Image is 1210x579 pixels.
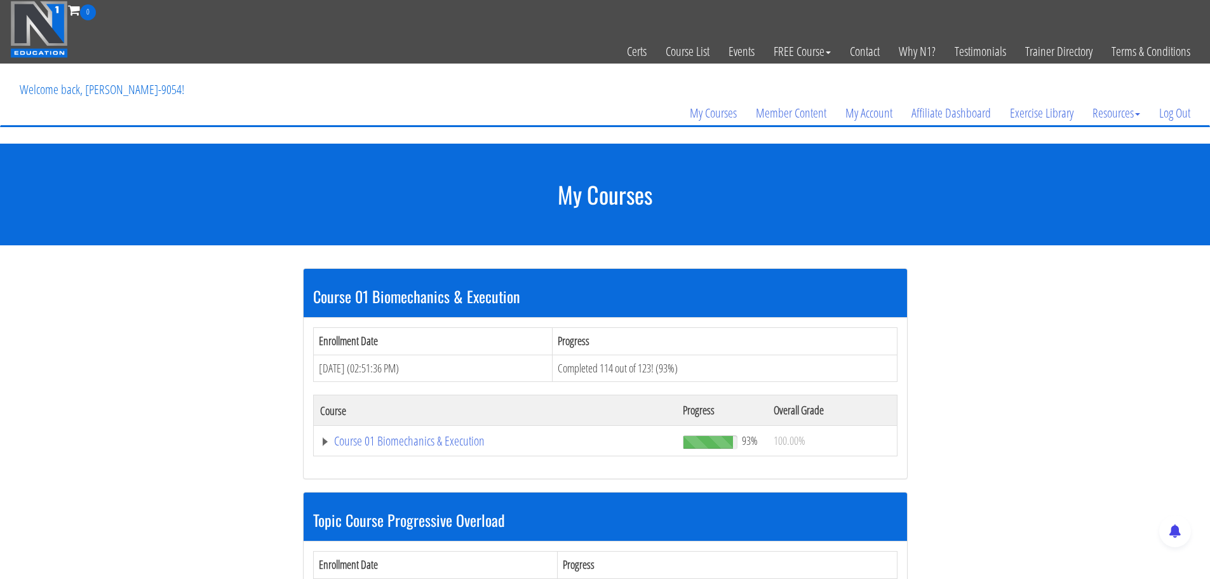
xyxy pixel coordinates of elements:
a: Contact [840,20,889,83]
a: Certs [617,20,656,83]
th: Overall Grade [767,395,897,426]
th: Enrollment Date [313,552,557,579]
th: Course [313,395,676,426]
a: Events [719,20,764,83]
a: Course 01 Biomechanics & Execution [320,435,671,447]
a: Member Content [746,83,836,144]
th: Progress [557,552,897,579]
td: Completed 114 out of 123! (93%) [553,355,897,382]
img: n1-education [10,1,68,58]
a: Resources [1083,83,1150,144]
a: Affiliate Dashboard [902,83,1000,144]
p: Welcome back, [PERSON_NAME]-9054! [10,64,194,115]
a: My Courses [680,83,746,144]
a: Trainer Directory [1016,20,1102,83]
a: Terms & Conditions [1102,20,1200,83]
h3: Course 01 Biomechanics & Execution [313,288,897,304]
td: [DATE] (02:51:36 PM) [313,355,553,382]
span: 0 [80,4,96,20]
a: Log Out [1150,83,1200,144]
a: Exercise Library [1000,83,1083,144]
th: Enrollment Date [313,327,553,355]
a: 0 [68,1,96,18]
a: Why N1? [889,20,945,83]
th: Progress [676,395,767,426]
a: My Account [836,83,902,144]
h3: Topic Course Progressive Overload [313,512,897,528]
a: Course List [656,20,719,83]
td: 100.00% [767,426,897,456]
span: 93% [742,433,758,447]
a: FREE Course [764,20,840,83]
th: Progress [553,327,897,355]
a: Testimonials [945,20,1016,83]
